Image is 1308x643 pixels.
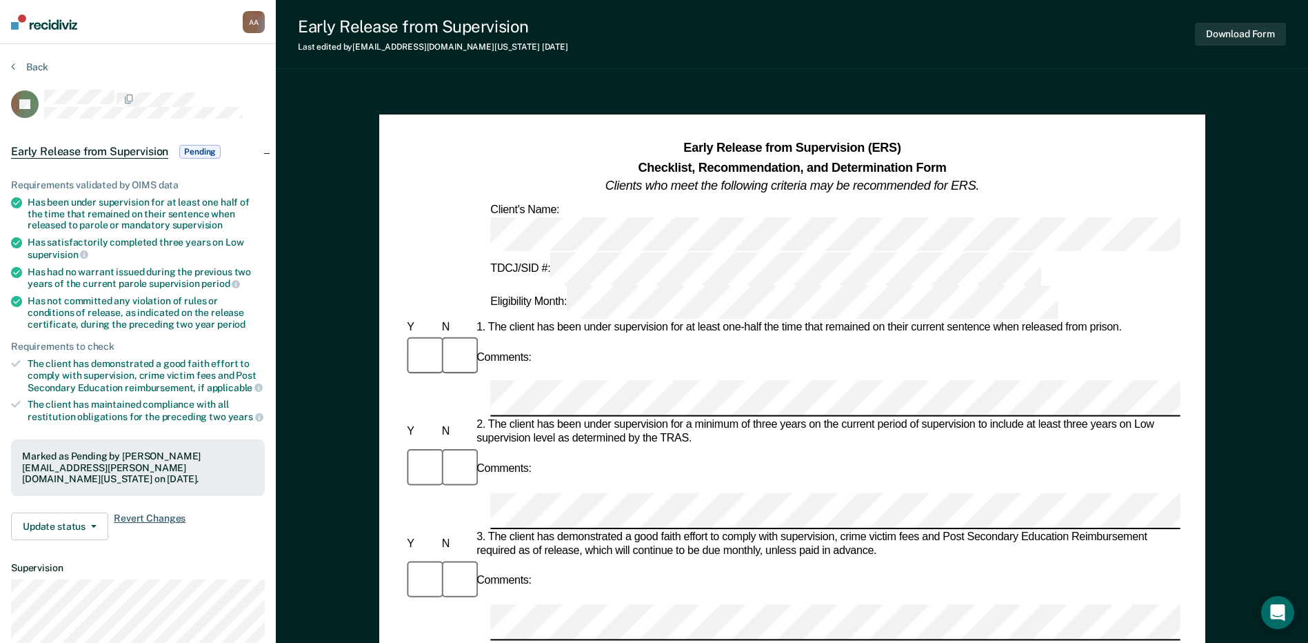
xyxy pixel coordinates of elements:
[298,42,568,52] div: Last edited by [EMAIL_ADDRESS][DOMAIN_NAME][US_STATE]
[487,252,1044,286] div: TDCJ/SID #:
[1261,596,1294,629] div: Open Intercom Messenger
[11,513,108,540] button: Update status
[474,321,1180,335] div: 1. The client has been under supervision for at least one-half the time that remained on their cu...
[439,321,473,335] div: N
[683,141,900,155] strong: Early Release from Supervision (ERS)
[474,419,1180,446] div: 2. The client has been under supervision for a minimum of three years on the current period of su...
[542,42,568,52] span: [DATE]
[28,266,265,290] div: Has had no warrant issued during the previous two years of the current parole supervision
[172,219,223,230] span: supervision
[439,537,473,551] div: N
[11,562,265,574] dt: Supervision
[487,286,1060,319] div: Eligibility Month:
[11,145,168,159] span: Early Release from Supervision
[228,411,263,422] span: years
[28,249,88,260] span: supervision
[11,179,265,191] div: Requirements validated by OIMS data
[474,350,534,364] div: Comments:
[298,17,568,37] div: Early Release from Supervision
[114,513,185,540] span: Revert Changes
[28,295,265,330] div: Has not committed any violation of rules or conditions of release, as indicated on the release ce...
[11,14,77,30] img: Recidiviz
[439,426,473,439] div: N
[474,462,534,476] div: Comments:
[605,179,979,192] em: Clients who meet the following criteria may be recommended for ERS.
[28,197,265,231] div: Has been under supervision for at least one half of the time that remained on their sentence when...
[404,321,439,335] div: Y
[207,382,263,393] span: applicable
[11,341,265,353] div: Requirements to check
[217,319,245,330] span: period
[11,61,48,73] button: Back
[201,278,240,289] span: period
[243,11,265,33] button: AA
[404,426,439,439] div: Y
[243,11,265,33] div: A A
[28,399,265,422] div: The client has maintained compliance with all restitution obligations for the preceding two
[1195,23,1286,46] button: Download Form
[474,575,534,588] div: Comments:
[22,451,254,485] div: Marked as Pending by [PERSON_NAME][EMAIL_ADDRESS][PERSON_NAME][DOMAIN_NAME][US_STATE] on [DATE].
[404,537,439,551] div: Y
[28,237,265,260] div: Has satisfactorily completed three years on Low
[638,160,946,174] strong: Checklist, Recommendation, and Determination Form
[474,531,1180,558] div: 3. The client has demonstrated a good faith effort to comply with supervision, crime victim fees ...
[179,145,221,159] span: Pending
[28,358,265,393] div: The client has demonstrated a good faith effort to comply with supervision, crime victim fees and...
